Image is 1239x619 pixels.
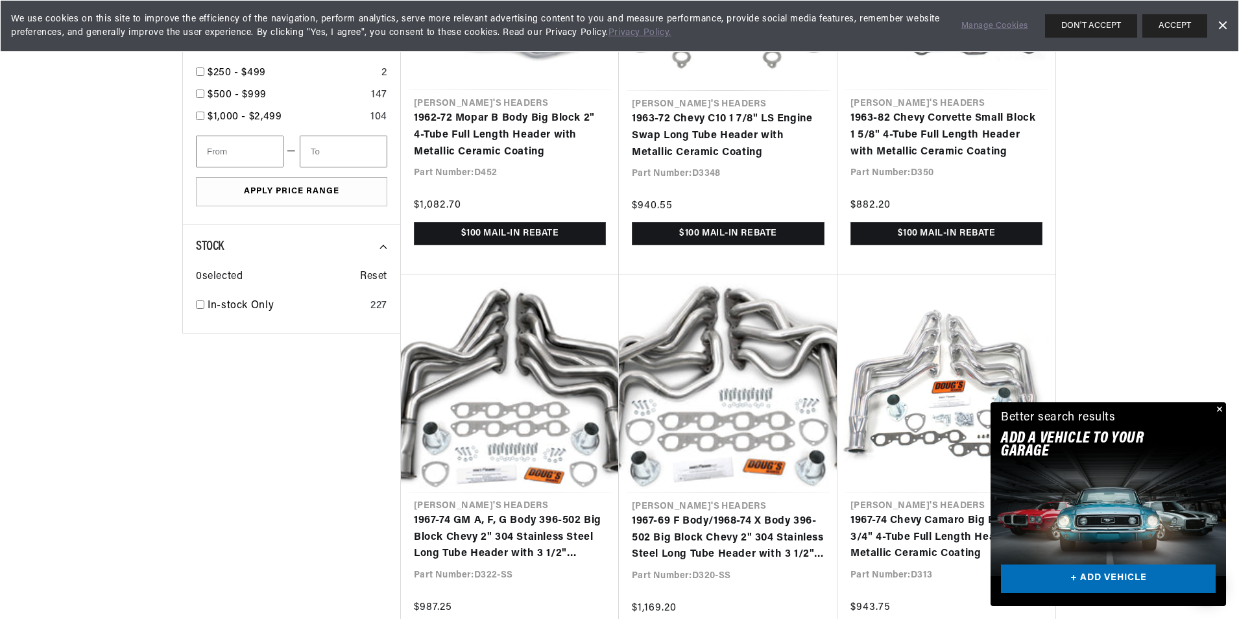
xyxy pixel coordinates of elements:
[1045,14,1137,38] button: DON'T ACCEPT
[371,87,387,104] div: 147
[196,136,283,167] input: From
[1001,564,1216,594] a: + ADD VEHICLE
[608,28,671,38] a: Privacy Policy.
[381,65,387,82] div: 2
[370,109,387,126] div: 104
[287,143,296,160] span: —
[632,513,824,563] a: 1967-69 F Body/1968-74 X Body 396-502 Big Block Chevy 2" 304 Stainless Steel Long Tube Header wit...
[850,110,1042,160] a: 1963-82 Chevy Corvette Small Block 1 5/8" 4-Tube Full Length Header with Metallic Ceramic Coating
[632,111,824,161] a: 1963-72 Chevy C10 1 7/8" LS Engine Swap Long Tube Header with Metallic Ceramic Coating
[300,136,387,167] input: To
[196,177,387,206] button: Apply Price Range
[1212,16,1232,36] a: Dismiss Banner
[11,12,943,40] span: We use cookies on this site to improve the efficiency of the navigation, perform analytics, serve...
[1001,409,1116,428] div: Better search results
[414,110,606,160] a: 1962-72 Mopar B Body Big Block 2" 4-Tube Full Length Header with Metallic Ceramic Coating
[208,67,266,78] span: $250 - $499
[196,240,224,253] span: Stock
[208,90,267,100] span: $500 - $999
[208,298,365,315] a: In-stock Only
[1142,14,1207,38] button: ACCEPT
[1210,402,1226,418] button: Close
[208,112,282,122] span: $1,000 - $2,499
[196,269,243,285] span: 0 selected
[370,298,387,315] div: 227
[850,513,1042,563] a: 1967-74 Chevy Camaro Big Block 1 3/4" 4-Tube Full Length Header with Metallic Ceramic Coating
[1001,432,1183,459] h2: Add A VEHICLE to your garage
[961,19,1028,33] a: Manage Cookies
[414,513,606,563] a: 1967-74 GM A, F, G Body 396-502 Big Block Chevy 2" 304 Stainless Steel Long Tube Header with 3 1/...
[360,269,387,285] span: Reset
